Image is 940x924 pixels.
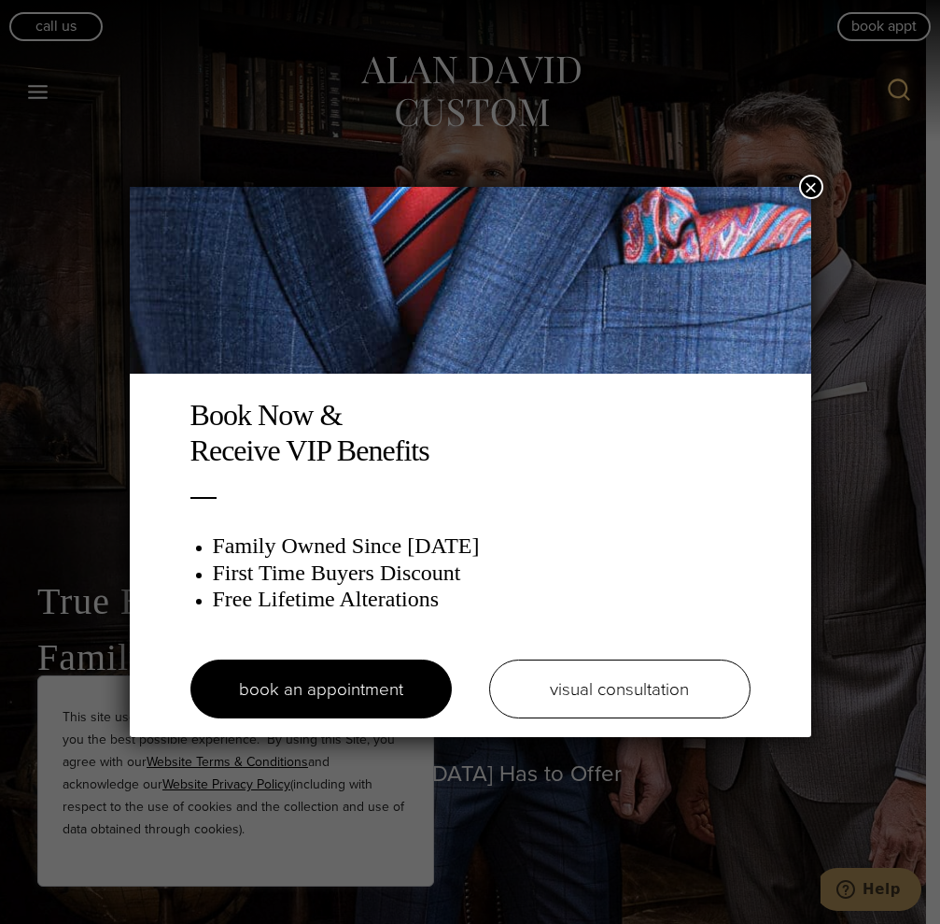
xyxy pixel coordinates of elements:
[190,397,751,469] h2: Book Now & Receive VIP Benefits
[799,175,823,199] button: Close
[213,586,751,613] h3: Free Lifetime Alterations
[190,660,452,718] a: book an appointment
[213,560,751,587] h3: First Time Buyers Discount
[213,533,751,560] h3: Family Owned Since [DATE]
[489,660,751,718] a: visual consultation
[42,13,80,30] span: Help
